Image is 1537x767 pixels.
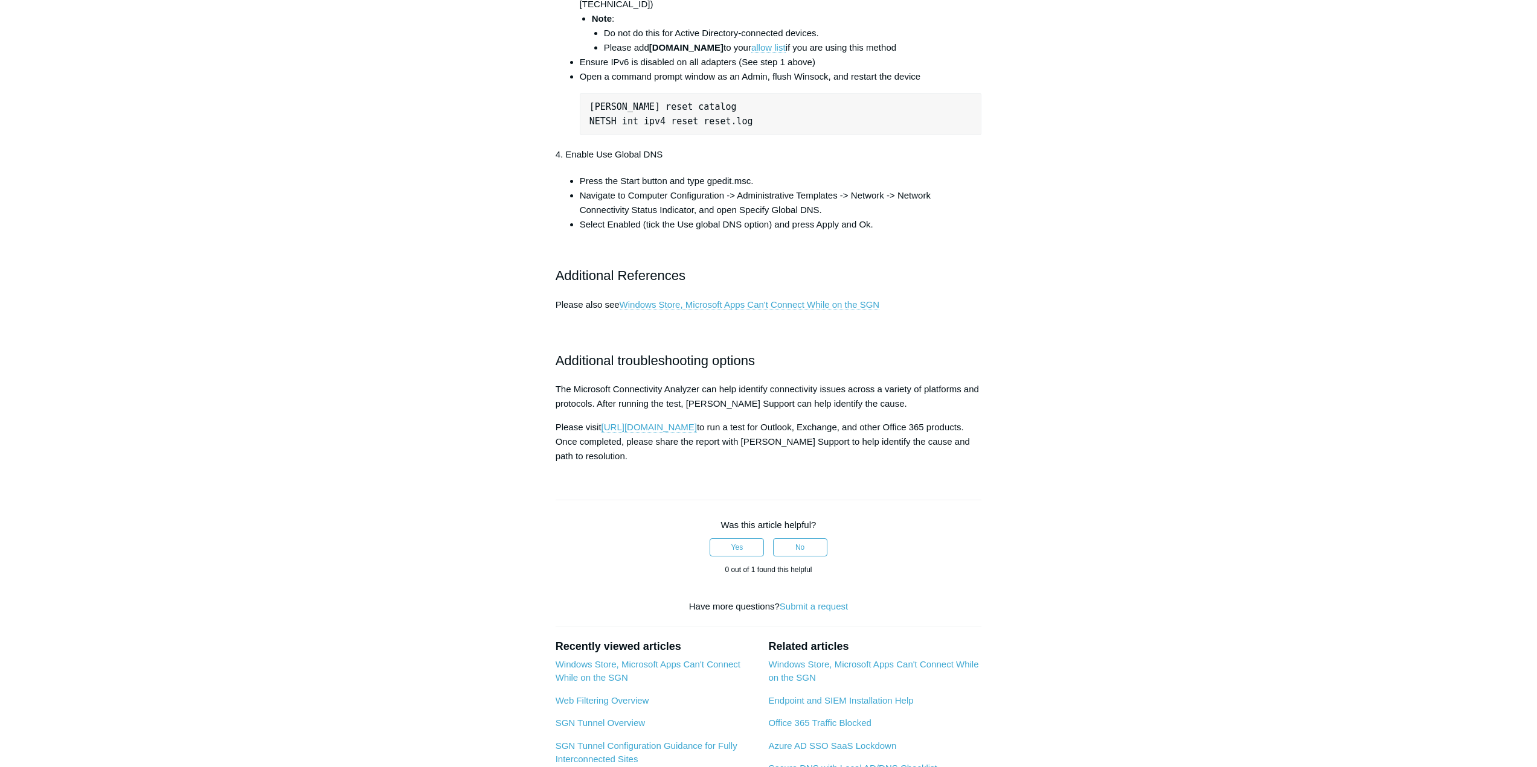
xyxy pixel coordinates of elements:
strong: [DOMAIN_NAME] [649,42,724,53]
a: Azure AD SSO SaaS Lockdown [768,740,896,751]
li: Select Enabled (tick the Use global DNS option) and press Apply and Ok. [580,217,982,232]
h2: Recently viewed articles [556,638,757,655]
li: Ensure IPv6 is disabled on all adapters (See step 1 above) [580,55,982,69]
li: Please add to your if you are using this method [604,40,982,55]
button: This article was not helpful [773,538,827,556]
li: Open a command prompt window as an Admin, flush Winsock, and restart the device [580,69,982,135]
li: Do not do this for Active Directory-connected devices. [604,26,982,40]
a: SGN Tunnel Configuration Guidance for Fully Interconnected Sites [556,740,737,765]
li: Navigate to Computer Configuration -> Administrative Templates -> Network -> Network Connectivity... [580,188,982,217]
p: The Microsoft Connectivity Analyzer can help identify connectivity issues across a variety of pla... [556,382,982,411]
li: Press the Start button and type gpedit.msc. [580,174,982,188]
a: Windows Store, Microsoft Apps Can't Connect While on the SGN [620,299,880,310]
span: 0 out of 1 found this helpful [725,565,812,574]
a: Windows Store, Microsoft Apps Can't Connect While on the SGN [556,659,740,683]
p: Please also see [556,298,982,341]
a: Windows Store, Microsoft Apps Can't Connect While on the SGN [768,659,978,683]
p: Please visit to run a test for Outlook, Exchange, and other Office 365 products. Once completed, ... [556,420,982,463]
li: : [592,11,982,55]
a: Web Filtering Overview [556,695,649,705]
h2: Additional References [556,244,982,286]
a: Office 365 Traffic Blocked [768,718,871,728]
a: [URL][DOMAIN_NAME] [602,422,697,433]
h2: Related articles [768,638,981,655]
a: allow list [751,42,786,53]
a: Endpoint and SIEM Installation Help [768,695,913,705]
button: This article was helpful [710,538,764,556]
a: SGN Tunnel Overview [556,718,645,728]
p: 4. Enable Use Global DNS [556,147,982,162]
strong: Note [592,13,612,24]
h2: Additional troubleshooting options [556,350,982,371]
pre: [PERSON_NAME] reset catalog NETSH int ipv4 reset reset.log [580,93,982,135]
a: Submit a request [780,601,848,611]
div: Have more questions? [556,600,982,614]
span: Was this article helpful? [721,520,817,530]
